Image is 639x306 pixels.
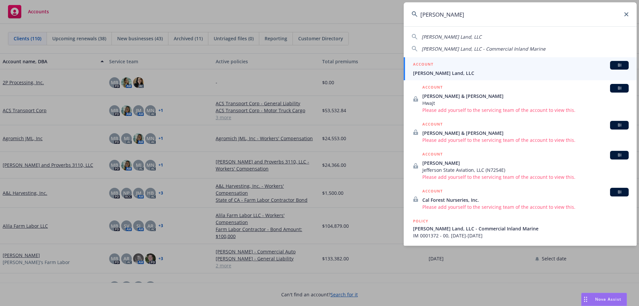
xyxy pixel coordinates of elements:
[422,137,629,144] span: Please add yourself to the servicing team of the account to view this.
[404,214,637,243] a: POLICY[PERSON_NAME] Land, LLC - Commercial Inland MarineIM 0001372 - 00, [DATE]-[DATE]
[404,184,637,214] a: ACCOUNTBICal Forest Nurseries, Inc.Please add yourself to the servicing team of the account to vi...
[404,57,637,80] a: ACCOUNTBI[PERSON_NAME] Land, LLC
[413,232,629,239] span: IM 0001372 - 00, [DATE]-[DATE]
[613,152,626,158] span: BI
[413,70,629,77] span: [PERSON_NAME] Land, LLC
[613,85,626,91] span: BI
[613,62,626,68] span: BI
[613,122,626,128] span: BI
[422,188,443,196] h5: ACCOUNT
[422,46,545,52] span: [PERSON_NAME] Land, LLC - Commercial Inland Marine
[581,293,627,306] button: Nova Assist
[422,121,443,129] h5: ACCOUNT
[413,225,629,232] span: [PERSON_NAME] Land, LLC - Commercial Inland Marine
[404,117,637,147] a: ACCOUNTBI[PERSON_NAME] & [PERSON_NAME]Please add yourself to the servicing team of the account to...
[422,84,443,92] h5: ACCOUNT
[613,189,626,195] span: BI
[422,159,629,166] span: [PERSON_NAME]
[422,107,629,114] span: Please add yourself to the servicing team of the account to view this.
[413,61,433,69] h5: ACCOUNT
[422,173,629,180] span: Please add yourself to the servicing team of the account to view this.
[413,218,428,224] h5: POLICY
[422,166,629,173] span: Jefferson State Aviation, LLC (N7254E)
[422,130,629,137] span: [PERSON_NAME] & [PERSON_NAME]
[422,34,482,40] span: [PERSON_NAME] Land, LLC
[404,147,637,184] a: ACCOUNTBI[PERSON_NAME]Jefferson State Aviation, LLC (N7254E)Please add yourself to the servicing ...
[581,293,590,306] div: Drag to move
[595,296,621,302] span: Nova Assist
[422,196,629,203] span: Cal Forest Nurseries, Inc.
[404,80,637,117] a: ACCOUNTBI[PERSON_NAME] & [PERSON_NAME]HwajtPlease add yourself to the servicing team of the accou...
[422,203,629,210] span: Please add yourself to the servicing team of the account to view this.
[404,2,637,26] input: Search...
[422,151,443,159] h5: ACCOUNT
[422,100,629,107] span: Hwajt
[422,93,629,100] span: [PERSON_NAME] & [PERSON_NAME]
